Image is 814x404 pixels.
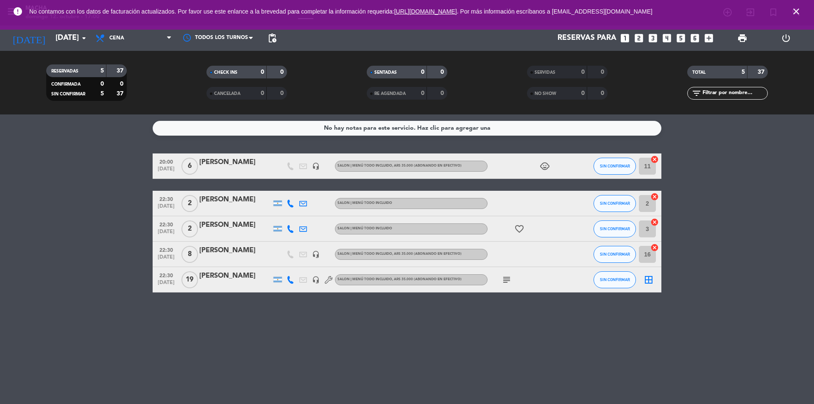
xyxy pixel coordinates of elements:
span: SIN CONFIRMAR [51,92,85,96]
button: SIN CONFIRMAR [594,195,636,212]
span: RE AGENDADA [374,92,406,96]
i: arrow_drop_down [79,33,89,43]
span: SIN CONFIRMAR [600,164,630,168]
span: , ARS 35.000 (Abonando en efectivo) [392,278,462,281]
span: SALON | MENÚ TODO INCLUIDO [337,278,462,281]
strong: 37 [117,91,125,97]
strong: 5 [100,68,104,74]
strong: 0 [421,90,424,96]
span: SIN CONFIRMAR [600,252,630,256]
span: SALON | MENÚ TODO INCLUIDO [337,164,462,167]
span: 2 [181,195,198,212]
span: SALON | MENÚ TODO INCLUIDO [337,201,392,205]
span: SIN CONFIRMAR [600,226,630,231]
i: headset_mic [312,251,320,258]
div: No hay notas para este servicio. Haz clic para agregar una [324,123,491,133]
i: looks_one [619,33,630,44]
strong: 0 [601,69,606,75]
strong: 0 [440,90,446,96]
button: SIN CONFIRMAR [594,246,636,263]
i: looks_4 [661,33,672,44]
i: border_all [644,275,654,285]
i: cancel [650,243,659,252]
span: 22:30 [156,194,177,203]
span: 22:30 [156,270,177,280]
div: [PERSON_NAME] [199,245,271,256]
span: SIN CONFIRMAR [600,277,630,282]
i: filter_list [691,88,702,98]
div: [PERSON_NAME] [199,270,271,281]
strong: 0 [581,90,585,96]
div: [PERSON_NAME] [199,157,271,168]
strong: 0 [120,81,125,87]
input: Filtrar por nombre... [702,89,767,98]
strong: 0 [440,69,446,75]
i: headset_mic [312,162,320,170]
span: print [737,33,747,43]
span: , ARS 35.000 (Abonando en efectivo) [392,252,462,256]
i: child_care [540,161,550,171]
i: cancel [650,218,659,226]
span: CHECK INS [214,70,237,75]
button: SIN CONFIRMAR [594,158,636,175]
strong: 0 [601,90,606,96]
i: cancel [650,155,659,164]
span: CONFIRMADA [51,82,81,86]
span: NO SHOW [535,92,556,96]
i: headset_mic [312,276,320,284]
span: [DATE] [156,280,177,290]
span: SERVIDAS [535,70,555,75]
span: [DATE] [156,254,177,264]
strong: 0 [261,90,264,96]
span: CANCELADA [214,92,240,96]
span: 20:00 [156,156,177,166]
strong: 5 [742,69,745,75]
span: SIN CONFIRMAR [600,201,630,206]
i: looks_two [633,33,644,44]
strong: 0 [581,69,585,75]
strong: 0 [261,69,264,75]
strong: 0 [280,69,285,75]
button: SIN CONFIRMAR [594,220,636,237]
strong: 0 [100,81,104,87]
button: SIN CONFIRMAR [594,271,636,288]
span: , ARS 35.000 (Abonando en efectivo) [392,164,462,167]
span: RESERVADAS [51,69,78,73]
span: SALON | MENÚ TODO INCLUIDO [337,227,392,230]
span: 8 [181,246,198,263]
span: No contamos con los datos de facturación actualizados. Por favor use este enlance a la brevedad p... [29,8,652,15]
span: SENTADAS [374,70,397,75]
strong: 0 [280,90,285,96]
strong: 37 [117,68,125,74]
span: pending_actions [267,33,277,43]
i: subject [502,275,512,285]
i: looks_3 [647,33,658,44]
div: [PERSON_NAME] [199,220,271,231]
span: [DATE] [156,166,177,176]
strong: 5 [100,91,104,97]
strong: 0 [421,69,424,75]
span: [DATE] [156,229,177,239]
i: favorite_border [514,224,524,234]
span: 22:30 [156,219,177,229]
div: LOG OUT [764,25,808,51]
i: close [791,6,801,17]
i: [DATE] [6,29,51,47]
i: error [13,6,23,17]
i: power_settings_new [781,33,791,43]
span: SALON | MENÚ TODO INCLUIDO [337,252,462,256]
strong: 37 [758,69,766,75]
span: 19 [181,271,198,288]
span: TOTAL [692,70,705,75]
span: Cena [109,35,124,41]
span: 2 [181,220,198,237]
span: 6 [181,158,198,175]
a: . Por más información escríbanos a [EMAIL_ADDRESS][DOMAIN_NAME] [457,8,652,15]
i: looks_5 [675,33,686,44]
span: Reservas para [558,34,616,42]
i: looks_6 [689,33,700,44]
i: add_box [703,33,714,44]
i: cancel [650,192,659,201]
div: [PERSON_NAME] [199,194,271,205]
span: 22:30 [156,245,177,254]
